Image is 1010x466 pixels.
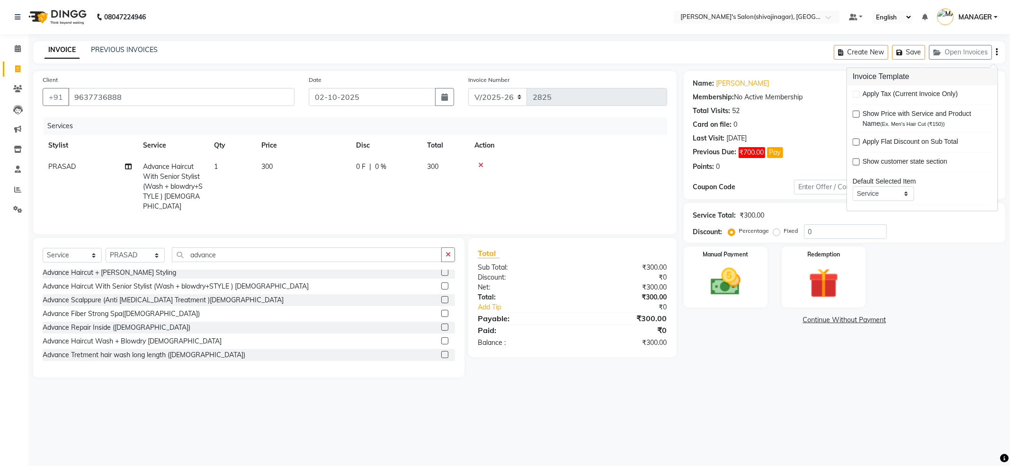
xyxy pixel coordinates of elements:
[703,250,748,259] label: Manual Payment
[208,135,256,156] th: Qty
[863,89,958,101] span: Apply Tax (Current Invoice Only)
[693,120,732,130] div: Card on file:
[468,76,509,84] label: Invoice Number
[572,325,674,336] div: ₹0
[43,309,200,319] div: Advance Fiber Strong Spa([DEMOGRAPHIC_DATA])
[24,4,89,30] img: logo
[43,323,190,333] div: Advance Repair Inside ([DEMOGRAPHIC_DATA])
[43,350,245,360] div: Advance Tretment hair wash long length ([DEMOGRAPHIC_DATA])
[572,292,674,302] div: ₹300.00
[784,227,798,235] label: Fixed
[739,227,769,235] label: Percentage
[572,282,674,292] div: ₹300.00
[929,45,992,60] button: Open Invoices
[427,162,438,171] span: 300
[172,247,442,262] input: Search or Scan
[471,302,590,312] a: Add Tip
[701,264,750,299] img: _cash.svg
[471,292,572,302] div: Total:
[68,88,295,106] input: Search by Name/Mobile/Email/Code
[863,109,984,129] span: Show Price with Service and Product Name
[794,180,946,194] input: Enter Offer / Coupon Code
[863,137,958,149] span: Apply Flat Discount on Sub Total
[471,325,572,336] div: Paid:
[469,135,667,156] th: Action
[693,211,736,220] div: Service Total:
[369,162,371,172] span: |
[892,45,925,60] button: Save
[686,315,1003,325] a: Continue Without Payment
[572,313,674,324] div: ₹300.00
[43,88,69,106] button: +91
[572,338,674,348] div: ₹300.00
[471,263,572,273] div: Sub Total:
[572,263,674,273] div: ₹300.00
[356,162,366,172] span: 0 F
[471,338,572,348] div: Balance :
[767,147,783,158] button: Pay
[693,92,734,102] div: Membership:
[693,92,996,102] div: No Active Membership
[43,76,58,84] label: Client
[937,9,954,25] img: MANAGER
[350,135,421,156] th: Disc
[44,117,674,135] div: Services
[572,273,674,282] div: ₹0
[43,364,245,374] div: Advance Tretment hair wash MID length ([DEMOGRAPHIC_DATA])
[693,79,715,88] div: Name:
[256,135,350,156] th: Price
[45,42,80,59] a: INVOICE
[143,162,203,211] span: Advance Haircut With Senior Stylist (Wash + blowdry+STYLE ) [DEMOGRAPHIC_DATA]
[853,176,992,186] div: Default Selected Item
[958,12,992,22] span: MANAGER
[880,121,945,127] span: (Ex. Men's Hair Cut (₹150))
[847,68,998,85] h3: Invoice Template
[734,120,738,130] div: 0
[693,182,794,192] div: Coupon Code
[421,135,469,156] th: Total
[807,250,840,259] label: Redemption
[693,133,725,143] div: Last Visit:
[693,227,723,237] div: Discount:
[309,76,322,84] label: Date
[727,133,747,143] div: [DATE]
[693,147,737,158] div: Previous Due:
[863,157,947,168] span: Show customer state section
[137,135,208,156] th: Service
[834,45,888,60] button: Create New
[471,282,572,292] div: Net:
[716,79,769,88] a: [PERSON_NAME]
[740,211,765,220] div: ₹300.00
[43,336,222,346] div: Advance Haircut Wash + Blowdry [DEMOGRAPHIC_DATA]
[799,264,848,302] img: _gift.svg
[693,162,715,172] div: Points:
[214,162,218,171] span: 1
[48,162,76,171] span: PRASAD
[91,45,158,54] a: PREVIOUS INVOICES
[43,295,284,305] div: Advance Scalppure (Anti [MEDICAL_DATA] Treatment )[DEMOGRAPHIC_DATA]
[716,162,720,172] div: 0
[261,162,273,171] span: 300
[478,248,500,258] span: Total
[471,313,572,324] div: Payable:
[590,302,674,312] div: ₹0
[375,162,386,172] span: 0 %
[104,4,146,30] b: 08047224946
[43,135,137,156] th: Stylist
[43,268,176,278] div: Advance Haircut + [PERSON_NAME] Styling
[693,106,731,116] div: Total Visits:
[739,147,765,158] span: ₹700.00
[43,281,309,291] div: Advance Haircut With Senior Stylist (Wash + blowdry+STYLE ) [DEMOGRAPHIC_DATA]
[733,106,740,116] div: 52
[471,273,572,282] div: Discount:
